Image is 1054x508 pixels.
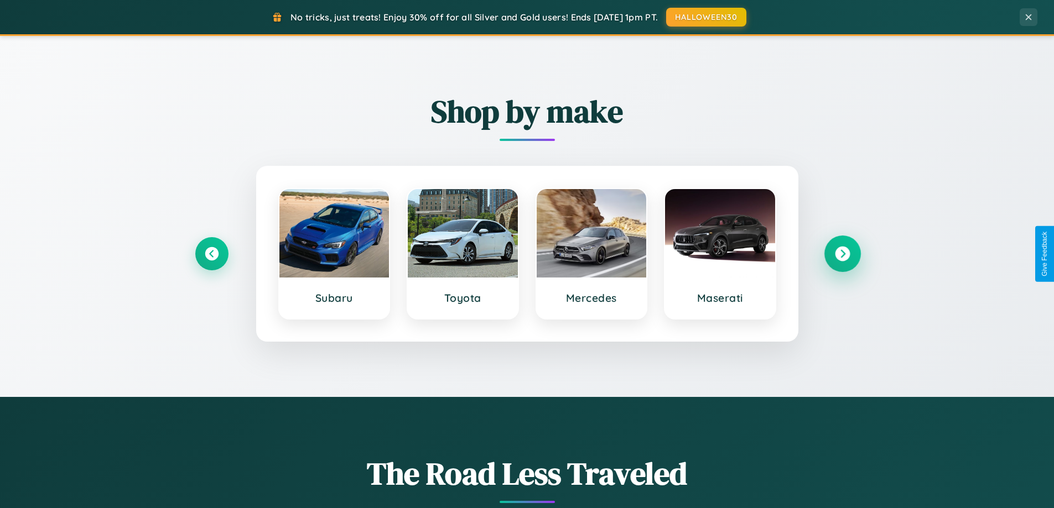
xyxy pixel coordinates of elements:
h3: Maserati [676,291,764,305]
button: HALLOWEEN30 [666,8,746,27]
h3: Toyota [419,291,507,305]
h2: Shop by make [195,90,859,133]
h3: Subaru [290,291,378,305]
div: Give Feedback [1041,232,1048,276]
h3: Mercedes [548,291,636,305]
span: No tricks, just treats! Enjoy 30% off for all Silver and Gold users! Ends [DATE] 1pm PT. [290,12,658,23]
h1: The Road Less Traveled [195,452,859,495]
